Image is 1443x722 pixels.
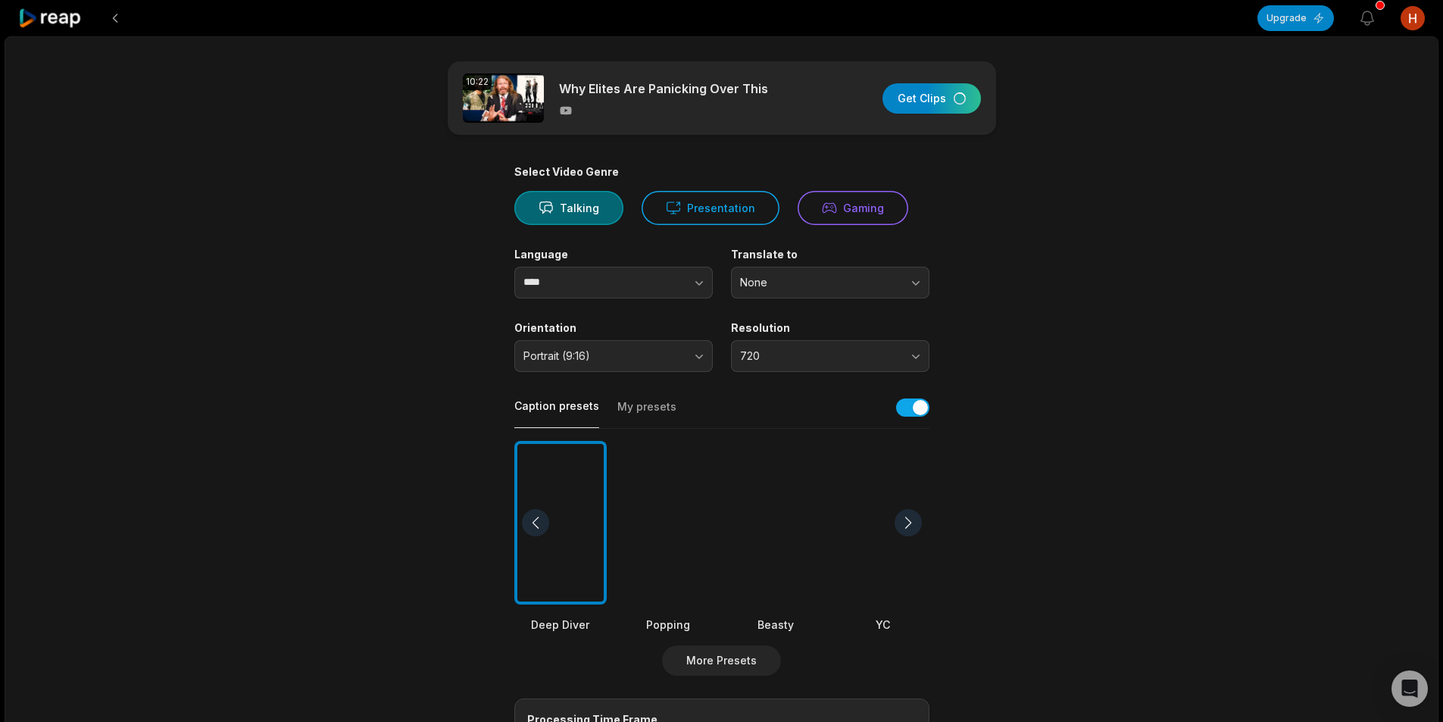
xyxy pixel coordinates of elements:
[514,321,713,335] label: Orientation
[731,321,929,335] label: Resolution
[837,617,929,633] div: YC
[1257,5,1334,31] button: Upgrade
[514,617,607,633] div: Deep Diver
[731,248,929,261] label: Translate to
[740,349,899,363] span: 720
[463,73,492,90] div: 10:22
[559,80,768,98] p: Why Elites Are Panicking Over This
[882,83,981,114] button: Get Clips
[622,617,714,633] div: Popping
[731,267,929,298] button: None
[662,645,781,676] button: More Presets
[740,276,899,289] span: None
[514,191,623,225] button: Talking
[798,191,908,225] button: Gaming
[514,248,713,261] label: Language
[617,399,676,428] button: My presets
[514,165,929,179] div: Select Video Genre
[1391,670,1428,707] div: Open Intercom Messenger
[731,340,929,372] button: 720
[514,340,713,372] button: Portrait (9:16)
[514,399,599,428] button: Caption presets
[642,191,779,225] button: Presentation
[729,617,822,633] div: Beasty
[523,349,682,363] span: Portrait (9:16)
